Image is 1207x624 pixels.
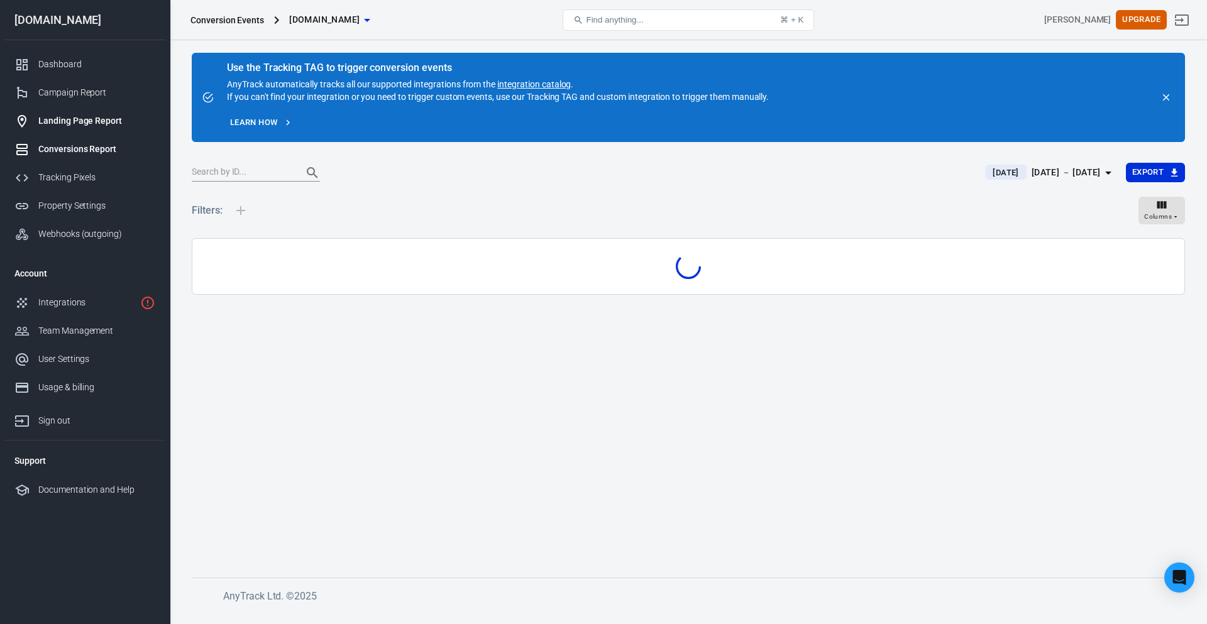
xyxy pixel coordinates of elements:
[4,107,165,135] a: Landing Page Report
[1157,89,1175,106] button: close
[563,9,814,31] button: Find anything...⌘ + K
[1116,10,1167,30] button: Upgrade
[289,12,360,28] span: adhdsuccesssystem.com
[4,317,165,345] a: Team Management
[4,79,165,107] a: Campaign Report
[975,162,1125,183] button: [DATE][DATE] － [DATE]
[497,79,571,89] a: integration catalog
[4,258,165,288] li: Account
[297,158,328,188] button: Search
[4,163,165,192] a: Tracking Pixels
[38,143,155,156] div: Conversions Report
[586,15,643,25] span: Find anything...
[988,167,1023,179] span: [DATE]
[4,402,165,435] a: Sign out
[1032,165,1101,180] div: [DATE] － [DATE]
[227,62,769,74] div: Use the Tracking TAG to trigger conversion events
[38,227,155,241] div: Webhooks (outgoing)
[4,220,165,248] a: Webhooks (outgoing)
[192,165,292,181] input: Search by ID...
[1126,163,1185,182] button: Export
[38,86,155,99] div: Campaign Report
[284,8,375,31] button: [DOMAIN_NAME]
[192,190,223,231] h5: Filters:
[780,15,803,25] div: ⌘ + K
[38,381,155,394] div: Usage & billing
[4,14,165,26] div: [DOMAIN_NAME]
[38,353,155,366] div: User Settings
[4,192,165,220] a: Property Settings
[227,63,769,103] div: AnyTrack automatically tracks all our supported integrations from the . If you can't find your in...
[38,414,155,427] div: Sign out
[1164,562,1194,593] div: Open Intercom Messenger
[4,288,165,317] a: Integrations
[4,345,165,373] a: User Settings
[1144,211,1172,222] span: Columns
[38,296,135,309] div: Integrations
[227,113,295,133] a: Learn how
[4,373,165,402] a: Usage & billing
[1044,13,1111,26] div: Account id: Kz40c9cP
[1138,197,1185,224] button: Columns
[38,324,155,337] div: Team Management
[38,58,155,71] div: Dashboard
[38,199,155,212] div: Property Settings
[1167,5,1197,35] a: Sign out
[38,114,155,128] div: Landing Page Report
[140,295,155,310] svg: 1 networks not verified yet
[4,135,165,163] a: Conversions Report
[4,50,165,79] a: Dashboard
[38,483,155,496] div: Documentation and Help
[38,171,155,184] div: Tracking Pixels
[223,588,1166,604] h6: AnyTrack Ltd. © 2025
[190,14,264,26] div: Conversion Events
[4,446,165,476] li: Support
